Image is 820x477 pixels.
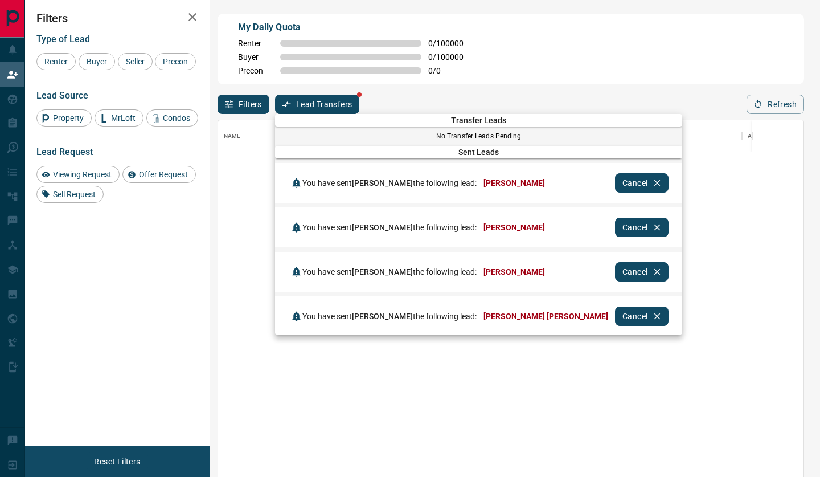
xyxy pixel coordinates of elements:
span: [PERSON_NAME] [352,223,413,232]
span: [PERSON_NAME] [352,312,413,321]
span: [PERSON_NAME] [483,267,545,276]
span: [PERSON_NAME] [352,267,413,276]
span: [PERSON_NAME] [352,178,413,187]
span: Sent Leads [275,148,682,157]
span: You have sent the following lead: [302,267,477,276]
p: No Transfer Leads Pending [275,131,682,141]
button: Cancel [615,262,669,282]
span: You have sent the following lead: [302,178,477,187]
span: [PERSON_NAME] [483,178,545,187]
span: Transfer Leads [275,116,682,125]
span: [PERSON_NAME] [PERSON_NAME] [483,312,608,321]
span: You have sent the following lead: [302,312,477,321]
span: You have sent the following lead: [302,223,477,232]
button: Cancel [615,173,669,193]
button: Cancel [615,218,669,237]
button: Cancel [615,307,669,326]
span: [PERSON_NAME] [483,223,545,232]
